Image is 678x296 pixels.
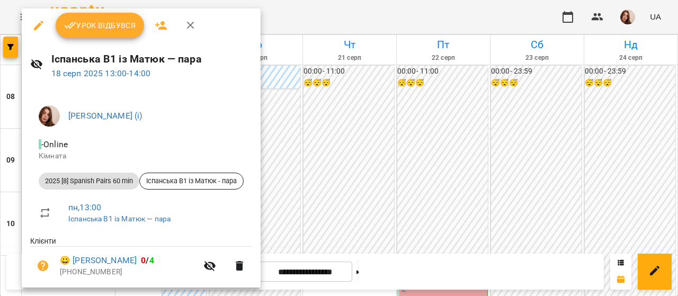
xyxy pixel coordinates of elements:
a: Іспанська В1 із Матюк — пара [68,214,171,223]
span: - Online [39,139,70,149]
span: 0 [141,255,146,265]
p: Кімната [39,151,244,162]
span: Іспанська В1 із Матюк - пара [140,176,243,186]
span: 4 [149,255,154,265]
a: [PERSON_NAME] (і) [68,111,142,121]
p: [PHONE_NUMBER] [60,267,197,277]
a: 18 серп 2025 13:00-14:00 [51,68,151,78]
span: Урок відбувся [64,19,136,32]
b: / [141,255,154,265]
button: Візит ще не сплачено. Додати оплату? [30,253,56,279]
h6: Іспанська В1 із Матюк — пара [51,51,252,67]
div: Іспанська В1 із Матюк - пара [139,173,244,190]
button: Урок відбувся [56,13,145,38]
span: 2025 [8] Spanish Pairs 60 min [39,176,139,186]
a: пн , 13:00 [68,202,101,212]
a: 😀 [PERSON_NAME] [60,254,137,267]
img: 6cd80b088ed49068c990d7a30548842a.jpg [39,105,60,127]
